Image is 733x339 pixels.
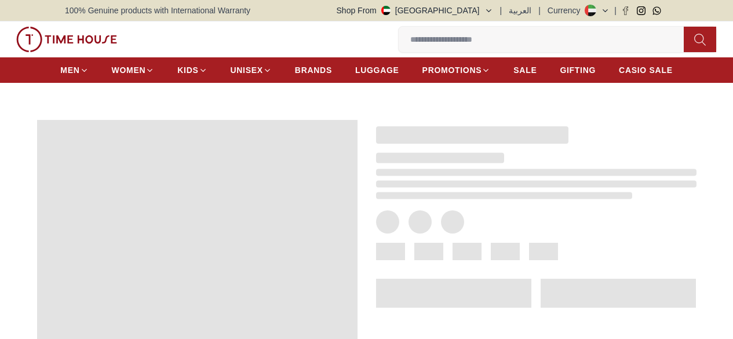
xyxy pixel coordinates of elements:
[560,64,596,76] span: GIFTING
[422,64,482,76] span: PROMOTIONS
[500,5,502,16] span: |
[60,64,79,76] span: MEN
[295,60,332,81] a: BRANDS
[112,64,146,76] span: WOMEN
[422,60,491,81] a: PROMOTIONS
[295,64,332,76] span: BRANDS
[621,6,630,15] a: Facebook
[652,6,661,15] a: Whatsapp
[65,5,250,16] span: 100% Genuine products with International Warranty
[548,5,585,16] div: Currency
[112,60,155,81] a: WOMEN
[355,60,399,81] a: LUGGAGE
[355,64,399,76] span: LUGGAGE
[177,60,207,81] a: KIDS
[60,60,88,81] a: MEN
[381,6,391,15] img: United Arab Emirates
[619,60,673,81] a: CASIO SALE
[16,27,117,52] img: ...
[177,64,198,76] span: KIDS
[619,64,673,76] span: CASIO SALE
[231,60,272,81] a: UNISEX
[513,60,537,81] a: SALE
[614,5,617,16] span: |
[560,60,596,81] a: GIFTING
[513,64,537,76] span: SALE
[231,64,263,76] span: UNISEX
[637,6,646,15] a: Instagram
[538,5,541,16] span: |
[337,5,493,16] button: Shop From[GEOGRAPHIC_DATA]
[509,5,531,16] button: العربية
